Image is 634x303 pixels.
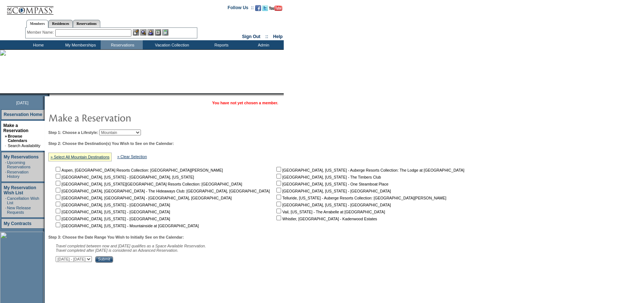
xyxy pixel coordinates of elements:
img: Impersonate [148,29,154,35]
a: Help [273,34,283,39]
a: Follow us on Twitter [262,7,268,12]
img: View [140,29,146,35]
a: Members [26,20,49,28]
nobr: [GEOGRAPHIC_DATA], [US_STATE] - [GEOGRAPHIC_DATA] [275,203,391,207]
span: Travel completed between now and [DATE] qualifies as a Space Available Reservation. [56,244,206,248]
a: Become our fan on Facebook [255,7,261,12]
a: Residences [48,20,73,27]
td: Vacation Collection [143,40,199,49]
b: Step 2: Choose the Destination(s) You Wish to See on the Calendar: [48,141,174,146]
img: Reservations [155,29,161,35]
a: Reservation Home [4,112,42,117]
a: My Reservations [4,154,38,160]
span: You have not yet chosen a member. [212,101,278,105]
a: Make a Reservation [3,123,29,133]
td: Follow Us :: [228,4,254,13]
td: Reports [199,40,242,49]
a: Reservation History [7,170,29,179]
a: Subscribe to our YouTube Channel [269,7,282,12]
img: blank.gif [49,93,50,96]
nobr: [GEOGRAPHIC_DATA], [GEOGRAPHIC_DATA] - The Hideaways Club: [GEOGRAPHIC_DATA], [GEOGRAPHIC_DATA] [54,189,270,193]
nobr: [GEOGRAPHIC_DATA], [US_STATE] - Mountainside at [GEOGRAPHIC_DATA] [54,224,199,228]
nobr: Telluride, [US_STATE] - Auberge Resorts Collection: [GEOGRAPHIC_DATA][PERSON_NAME] [275,196,446,200]
nobr: Travel completed after [DATE] is considered an Advanced Reservation. [56,248,178,252]
input: Submit [95,256,113,263]
b: Step 3: Choose the Date Range You Wish to Initially See on the Calendar: [48,235,184,239]
span: :: [265,34,268,39]
nobr: Whistler, [GEOGRAPHIC_DATA] - Kadenwood Estates [275,217,377,221]
td: My Memberships [59,40,101,49]
a: Browse Calendars [8,134,27,143]
nobr: [GEOGRAPHIC_DATA], [US_STATE] - Auberge Resorts Collection: The Lodge at [GEOGRAPHIC_DATA] [275,168,464,172]
nobr: [GEOGRAPHIC_DATA], [US_STATE] - [GEOGRAPHIC_DATA], [US_STATE] [54,175,194,179]
b: Step 1: Choose a Lifestyle: [48,130,98,135]
nobr: [GEOGRAPHIC_DATA], [GEOGRAPHIC_DATA] - [GEOGRAPHIC_DATA], [GEOGRAPHIC_DATA] [54,196,232,200]
nobr: [GEOGRAPHIC_DATA], [US_STATE] - [GEOGRAPHIC_DATA] [275,189,391,193]
span: [DATE] [16,101,29,105]
td: · [5,206,6,214]
td: · [5,170,6,179]
nobr: [GEOGRAPHIC_DATA], [US_STATE] - One Steamboat Place [275,182,388,186]
img: Become our fan on Facebook [255,5,261,11]
img: promoShadowLeftCorner.gif [47,93,49,96]
img: Subscribe to our YouTube Channel [269,5,282,11]
nobr: [GEOGRAPHIC_DATA], [US_STATE] - [GEOGRAPHIC_DATA] [54,210,170,214]
td: · [5,143,7,148]
nobr: Aspen, [GEOGRAPHIC_DATA] Resorts Collection: [GEOGRAPHIC_DATA][PERSON_NAME] [54,168,223,172]
nobr: [GEOGRAPHIC_DATA], [US_STATE][GEOGRAPHIC_DATA] Resorts Collection: [GEOGRAPHIC_DATA] [54,182,242,186]
a: Reservations [73,20,100,27]
nobr: [GEOGRAPHIC_DATA], [US_STATE] - The Timbers Club [275,175,381,179]
a: My Contracts [4,221,31,226]
td: · [5,196,6,205]
a: » Clear Selection [117,154,147,159]
a: Sign Out [242,34,260,39]
a: New Release Requests [7,206,31,214]
a: » Select All Mountain Destinations [51,155,109,159]
td: Home [16,40,59,49]
td: Admin [242,40,284,49]
img: b_edit.gif [133,29,139,35]
nobr: [GEOGRAPHIC_DATA], [US_STATE] - [GEOGRAPHIC_DATA] [54,203,170,207]
img: Follow us on Twitter [262,5,268,11]
img: pgTtlMakeReservation.gif [48,110,195,125]
b: » [5,134,7,138]
img: b_calculator.gif [162,29,168,35]
a: Cancellation Wish List [7,196,39,205]
nobr: [GEOGRAPHIC_DATA], [US_STATE] - [GEOGRAPHIC_DATA] [54,217,170,221]
td: · [5,160,6,169]
a: Upcoming Reservations [7,160,30,169]
td: Reservations [101,40,143,49]
div: Member Name: [27,29,55,35]
a: Search Availability [8,143,40,148]
a: My Reservation Wish List [4,185,36,195]
nobr: Vail, [US_STATE] - The Arrabelle at [GEOGRAPHIC_DATA] [275,210,385,214]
